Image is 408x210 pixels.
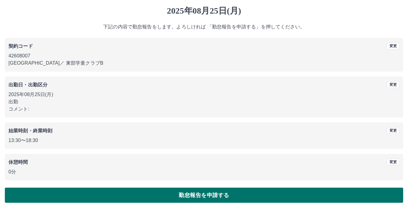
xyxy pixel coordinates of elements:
[387,43,400,49] button: 変更
[8,60,400,67] p: [GEOGRAPHIC_DATA] ／ 東部学童クラブB
[5,6,403,16] h1: 2025年08月25日(月)
[387,127,400,134] button: 変更
[387,159,400,165] button: 変更
[387,81,400,88] button: 変更
[8,168,400,176] p: 0分
[8,128,52,133] b: 始業時刻・終業時刻
[8,91,400,98] p: 2025年08月25日(月)
[5,23,403,31] p: 下記の内容で勤怠報告をします。よろしければ 「勤怠報告を申請する」を押してください。
[5,188,403,203] button: 勤怠報告を申請する
[8,52,400,60] p: 42608007
[8,160,28,165] b: 休憩時間
[8,44,33,49] b: 契約コード
[8,137,400,144] p: 13:30 〜 18:30
[8,105,400,113] p: コメント:
[8,82,47,87] b: 出勤日・出勤区分
[8,98,400,105] p: 出勤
